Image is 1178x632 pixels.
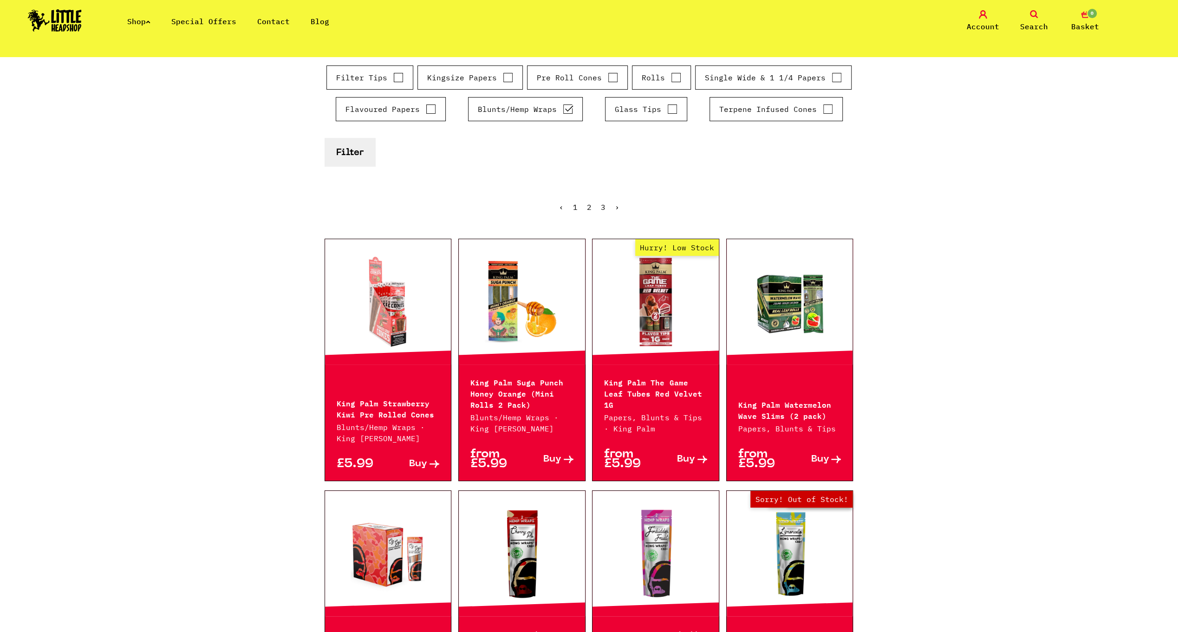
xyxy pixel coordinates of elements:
[705,72,842,83] label: Single Wide & 1 1/4 Papers
[427,72,513,83] label: Kingsize Papers
[615,202,619,212] span: ›
[325,138,375,166] button: Filter
[388,459,439,469] a: Buy
[750,491,853,508] span: Sorry! Out of Stock!
[601,202,605,212] span: 3
[615,203,619,211] li: Next »
[738,450,790,469] p: from £5.99
[337,422,440,444] p: Blunts/Hemp Wraps · King [PERSON_NAME]
[409,459,427,469] span: Buy
[257,17,290,26] a: Contact
[470,376,573,410] p: King Palm Suga Punch Honey Orange (Mini Rolls 2 Pack)
[478,104,573,115] label: Blunts/Hemp Wraps
[656,450,707,469] a: Buy
[635,239,719,256] span: Hurry! Low Stock
[677,455,695,464] span: Buy
[604,450,656,469] p: from £5.99
[1020,21,1048,32] span: Search
[642,72,681,83] label: Rolls
[1087,8,1098,19] span: 0
[470,412,573,434] p: Blunts/Hemp Wraps · King [PERSON_NAME]
[337,459,388,469] p: £5.99
[470,450,522,469] p: from £5.99
[604,412,707,434] p: Papers, Blunts & Tips · King Palm
[559,202,564,212] a: « Previous
[727,507,853,600] a: Out of Stock Hurry! Low Stock Sorry! Out of Stock!
[311,17,329,26] a: Blog
[345,104,436,115] label: Flavoured Papers
[719,104,833,115] label: Terpene Infused Cones
[337,397,440,419] p: King Palm Strawberry Kiwi Pre Rolled Cones
[790,450,841,469] a: Buy
[967,21,999,32] span: Account
[811,455,829,464] span: Buy
[604,376,707,410] p: King Palm The Game Leaf Tubes Red Velvet 1G
[592,255,719,348] a: Hurry! Low Stock
[1062,10,1108,32] a: 0 Basket
[127,17,150,26] a: Shop
[587,202,592,212] a: 2
[738,398,841,421] p: King Palm Watermelon Wave Slims (2 pack)
[615,104,677,115] label: Glass Tips
[336,72,404,83] label: Filter Tips
[573,202,578,212] a: 1
[1071,21,1099,32] span: Basket
[522,450,573,469] a: Buy
[537,72,618,83] label: Pre Roll Cones
[543,455,561,464] span: Buy
[171,17,236,26] a: Special Offers
[1011,10,1057,32] a: Search
[28,9,82,32] img: Little Head Shop Logo
[738,423,841,434] p: Papers, Blunts & Tips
